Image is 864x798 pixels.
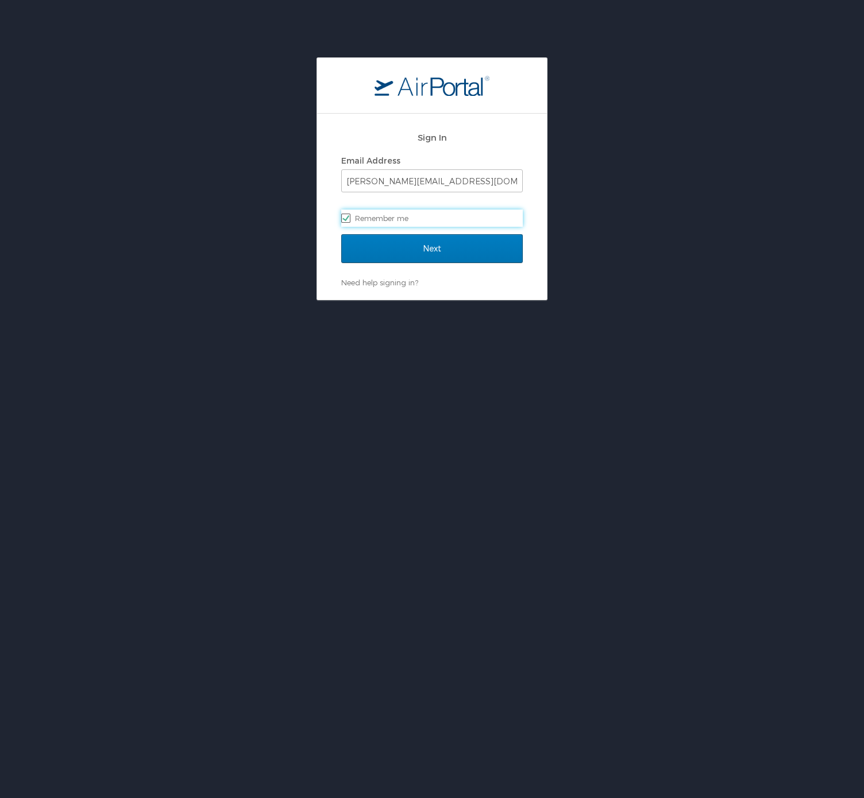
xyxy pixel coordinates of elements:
label: Email Address [341,156,400,165]
a: Need help signing in? [341,278,418,287]
label: Remember me [341,210,523,227]
img: logo [375,75,489,96]
input: Next [341,234,523,263]
h2: Sign In [341,131,523,144]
